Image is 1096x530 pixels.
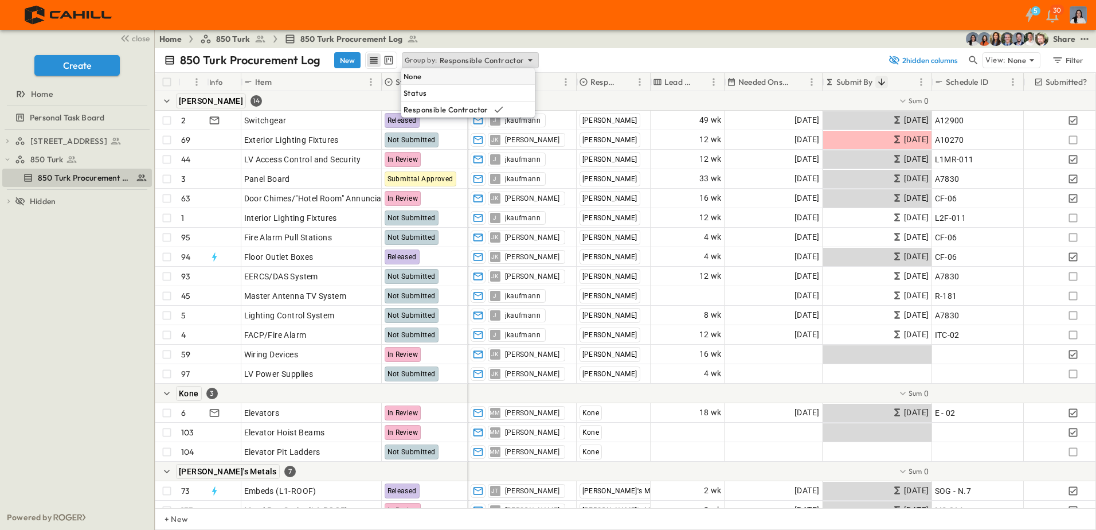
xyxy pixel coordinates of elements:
img: Daniel Esposito (desposito@cahill-sf.com) [1035,32,1048,46]
span: [DATE] [794,270,819,283]
div: 850 Turk Procurement Logtest [2,169,152,187]
p: Group by: [405,54,437,66]
span: [PERSON_NAME]'s Metals [582,506,667,515]
span: [PERSON_NAME]'s Metals [582,487,667,495]
span: A7830 [935,310,960,321]
span: [PERSON_NAME] [505,447,560,457]
span: [DATE] [794,484,819,497]
span: [PERSON_NAME] [505,233,560,242]
span: [PERSON_NAME] [582,214,637,222]
span: jkaufmann [505,330,541,340]
span: [DATE] [794,250,819,263]
button: Create [34,55,120,76]
span: Kone [179,389,199,398]
button: Sort [991,76,1003,88]
span: [DATE] [794,172,819,185]
p: None [404,71,422,82]
span: SOG - N.7 [935,485,972,497]
span: Not Submitted [387,214,436,222]
span: [DATE] [904,406,929,419]
span: A10270 [935,134,964,146]
span: [PERSON_NAME] [582,194,637,202]
span: FACP/Fire Alarm [244,329,307,341]
button: Sort [183,76,195,88]
span: Personal Task Board [30,112,104,123]
span: [PERSON_NAME] [505,506,560,515]
span: jkaufmann [505,291,541,301]
div: 7 [284,466,296,477]
span: [DATE] [794,153,819,166]
img: Cindy De Leon (cdeleon@cahill-sf.com) [966,32,980,46]
span: CF-06 [935,251,957,263]
p: + New [165,513,171,525]
span: Not Submitted [387,448,436,456]
span: [DATE] [904,192,929,205]
span: ITC-02 [935,329,960,341]
p: Item [255,76,272,88]
span: In Review [387,409,418,417]
span: [DATE] [904,231,929,244]
span: [DATE] [794,133,819,146]
button: Sort [274,76,287,88]
p: Responsible Contractor [590,76,618,88]
span: Home [31,88,53,100]
span: [DATE] [794,192,819,205]
a: Personal Task Board [2,110,150,126]
span: J [493,295,496,296]
a: 850 Turk Procurement Log [2,170,150,186]
span: 18 wk [699,406,722,419]
span: 12 wk [699,153,722,166]
span: 12 wk [699,328,722,341]
a: 850 Turk [15,151,150,167]
a: 850 Turk Procurement Log [284,33,418,45]
span: Wiring Devices [244,349,299,360]
a: Home [159,33,182,45]
div: [STREET_ADDRESS]test [2,132,152,150]
button: close [115,30,152,46]
span: [DATE] [794,211,819,224]
span: [DATE] [904,270,929,283]
span: JK [491,256,499,257]
span: Not Submitted [387,292,436,300]
span: [DATE] [904,328,929,341]
button: Menu [190,75,203,89]
span: L2F-011 [935,212,966,224]
span: Floor Outlet Boxes [244,251,314,263]
button: Sort [875,76,888,88]
span: jkaufmann [505,174,541,184]
span: [PERSON_NAME] [179,96,243,106]
a: 850 Turk [200,33,266,45]
p: 1 [181,212,184,224]
span: 4 wk [704,231,722,244]
span: [DATE] [904,250,929,263]
span: MM [490,412,500,413]
p: Submit By [836,76,873,88]
img: Profile Picture [1070,6,1087,24]
span: Interior Lighting Fixtures [244,212,337,224]
span: jkaufmann [505,213,541,223]
p: Status [396,76,418,88]
span: [PERSON_NAME] [582,155,637,163]
span: 8 wk [704,309,722,322]
div: # [178,73,207,91]
span: J [493,178,496,179]
div: Info [209,66,223,98]
button: Menu [559,75,573,89]
span: [DATE] [904,172,929,185]
span: Kone [582,448,600,456]
span: [PERSON_NAME] [505,272,560,281]
span: 2 wk [704,484,722,497]
span: Exterior Lighting Fixtures [244,134,339,146]
span: [PERSON_NAME]'s Metals [179,467,277,476]
span: [PERSON_NAME] [505,252,560,262]
span: 12 wk [699,211,722,224]
span: [PERSON_NAME] [582,116,637,124]
span: [DATE] [904,153,929,166]
span: jkaufmann [505,116,541,125]
button: Sort [694,76,707,88]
